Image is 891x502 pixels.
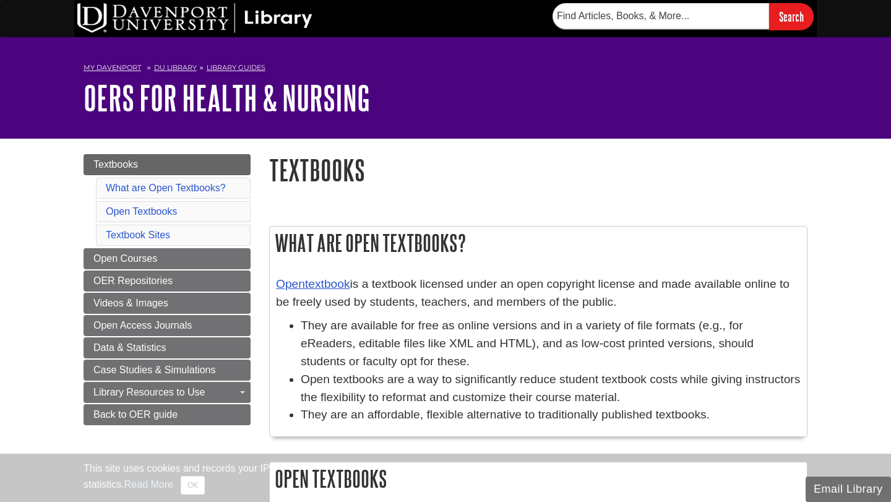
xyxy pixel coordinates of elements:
a: My Davenport [84,63,141,73]
input: Find Articles, Books, & More... [553,3,769,29]
span: Back to OER guide [93,409,178,420]
form: Searches DU Library's articles, books, and more [553,3,814,30]
span: OER Repositories [93,275,173,286]
span: Open Courses [93,253,157,264]
img: DU Library [77,3,312,33]
div: This site uses cookies and records your IP address for usage statistics. Additionally, we use Goo... [84,461,807,495]
a: Open Courses [84,248,251,269]
span: Data & Statistics [93,342,166,353]
a: Textbook Sites [106,230,170,240]
span: Videos & Images [93,298,168,308]
a: What are Open Textbooks? [106,183,226,193]
h2: Open Textbooks [270,462,807,495]
a: Back to OER guide [84,404,251,425]
span: Library Resources to Use [93,387,205,397]
button: Close [181,476,205,495]
button: Email Library [806,477,891,502]
a: Read More [124,479,173,490]
div: Guide Page Menu [84,154,251,425]
a: Videos & Images [84,293,251,314]
a: Textbooks [84,154,251,175]
a: Open Textbooks [106,206,177,217]
span: Textbooks [93,159,138,170]
a: Library Guides [207,63,265,72]
h2: What are Open Textbooks? [270,227,807,259]
h1: Textbooks [269,154,807,186]
a: Open Access Journals [84,315,251,336]
nav: breadcrumb [84,59,807,79]
p: is a textbook licensed under an open copyright license and made available online to be freely use... [276,275,801,311]
a: OER Repositories [84,270,251,292]
li: They are an affordable, flexible alternative to traditionally published textbooks. [301,406,801,424]
input: Search [769,3,814,30]
a: DU Library [154,63,197,72]
a: Data & Statistics [84,337,251,358]
a: Library Resources to Use [84,382,251,403]
span: Open Access Journals [93,320,192,331]
span: Case Studies & Simulations [93,365,215,375]
li: Open textbooks are a way to significantly reduce student textbook costs while giving instructors ... [301,371,801,407]
a: OERs for Health & Nursing [84,79,370,117]
a: Case Studies & Simulations [84,360,251,381]
li: They are available for free as online versions and in a variety of file formats (e.g., for eReade... [301,317,801,370]
a: textbook [305,277,350,290]
a: Open [276,277,305,290]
